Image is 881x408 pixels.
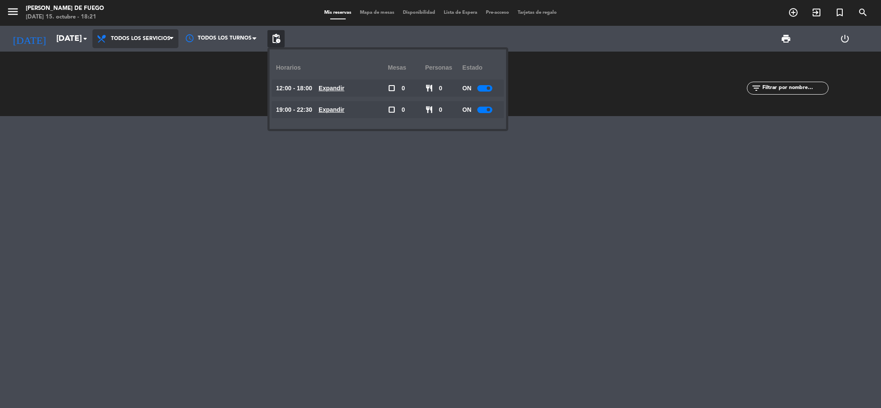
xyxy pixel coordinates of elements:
span: check_box_outline_blank [388,106,396,114]
i: search [858,7,868,18]
span: Mis reservas [320,10,356,15]
span: restaurant [425,84,433,92]
i: add_circle_outline [788,7,798,18]
div: Mesas [388,56,425,80]
span: 12:00 - 18:00 [276,83,312,93]
i: turned_in_not [835,7,845,18]
span: ON [462,105,471,115]
span: ON [462,83,471,93]
i: [DATE] [6,29,52,48]
input: Filtrar por nombre... [761,83,828,93]
i: menu [6,5,19,18]
i: arrow_drop_down [80,34,90,44]
i: exit_to_app [811,7,822,18]
span: pending_actions [271,34,281,44]
span: Todos los servicios [111,36,170,42]
span: Disponibilidad [399,10,439,15]
span: 0 [402,105,405,115]
i: filter_list [751,83,761,93]
span: Lista de Espera [439,10,482,15]
span: 19:00 - 22:30 [276,105,312,115]
span: Pre-acceso [482,10,513,15]
span: Tarjetas de regalo [513,10,561,15]
span: 0 [402,83,405,93]
div: personas [425,56,463,80]
span: print [781,34,791,44]
span: 0 [439,105,442,115]
div: Estado [462,56,500,80]
button: menu [6,5,19,21]
div: [PERSON_NAME] de Fuego [26,4,104,13]
span: 0 [439,83,442,93]
u: Expandir [319,106,344,113]
i: power_settings_new [840,34,850,44]
u: Expandir [319,85,344,92]
span: restaurant [425,106,433,114]
span: check_box_outline_blank [388,84,396,92]
span: Mapa de mesas [356,10,399,15]
div: Horarios [276,56,388,80]
div: LOG OUT [816,26,875,52]
div: [DATE] 15. octubre - 18:21 [26,13,104,21]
